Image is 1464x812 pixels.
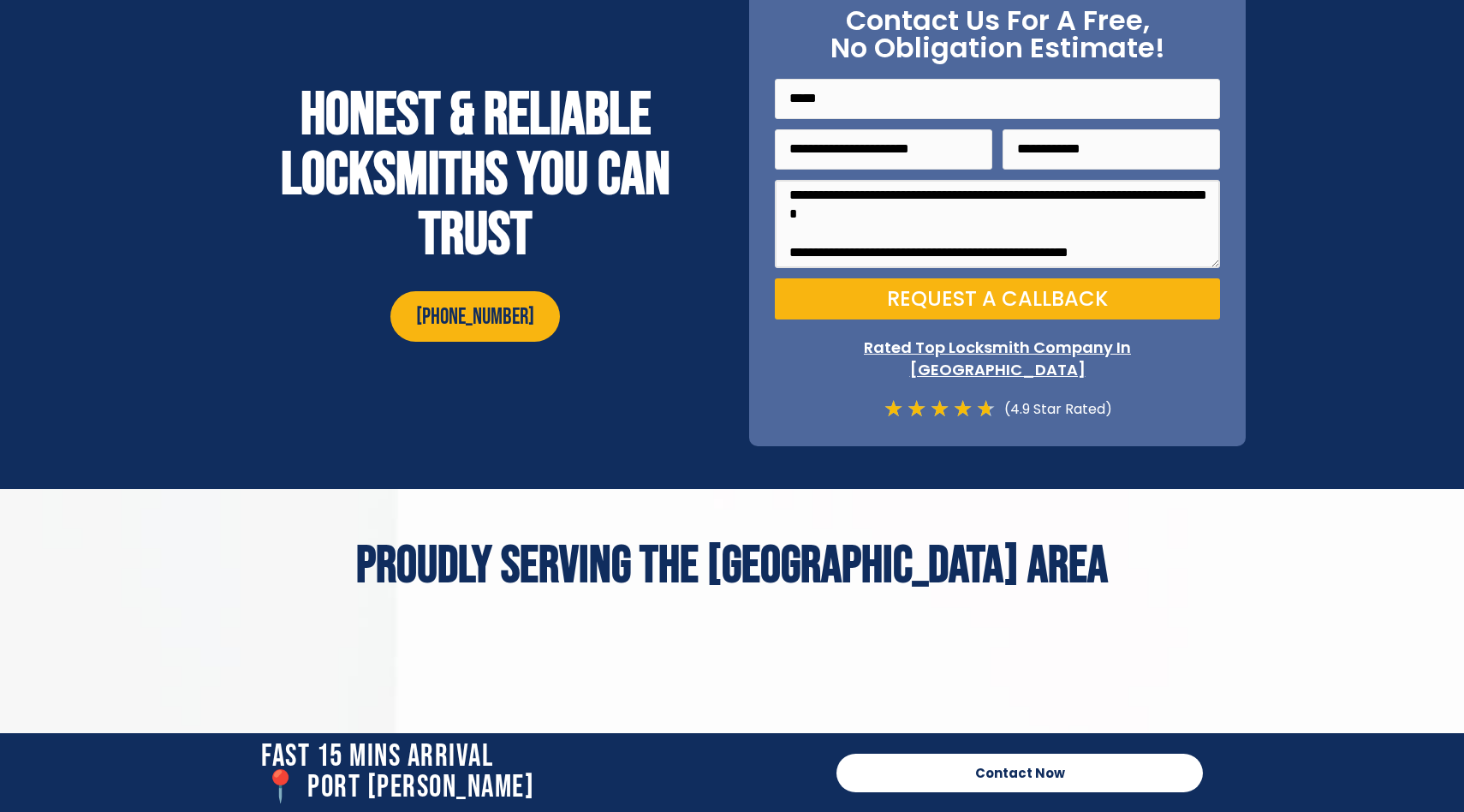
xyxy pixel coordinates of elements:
form: On Point Locksmith [775,79,1220,331]
span: Request a Callback [887,289,1108,309]
h2: Fast 15 Mins Arrival 📍 port [PERSON_NAME] [261,742,819,803]
button: Request a Callback [775,278,1220,319]
div: 4.7/5 [884,397,996,421]
i: ★ [907,397,926,421]
p: Rated Top Locksmith Company In [GEOGRAPHIC_DATA] [775,337,1220,379]
h2: Contact Us For A Free, No Obligation Estimate! [775,7,1220,62]
h2: Honest & reliable locksmiths you can trust [227,86,723,266]
a: Contact Now [836,754,1203,792]
i: ★ [930,397,949,421]
i: ★ [884,397,903,421]
a: [PHONE_NUMBER] [390,291,560,342]
h2: Proudly Serving The [GEOGRAPHIC_DATA] Area [227,540,1237,592]
i: ★ [953,397,973,421]
span: [PHONE_NUMBER] [416,304,534,331]
span: Contact Now [975,767,1065,779]
div: (4.9 Star Rated) [996,397,1112,421]
i: ★ [976,397,996,421]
